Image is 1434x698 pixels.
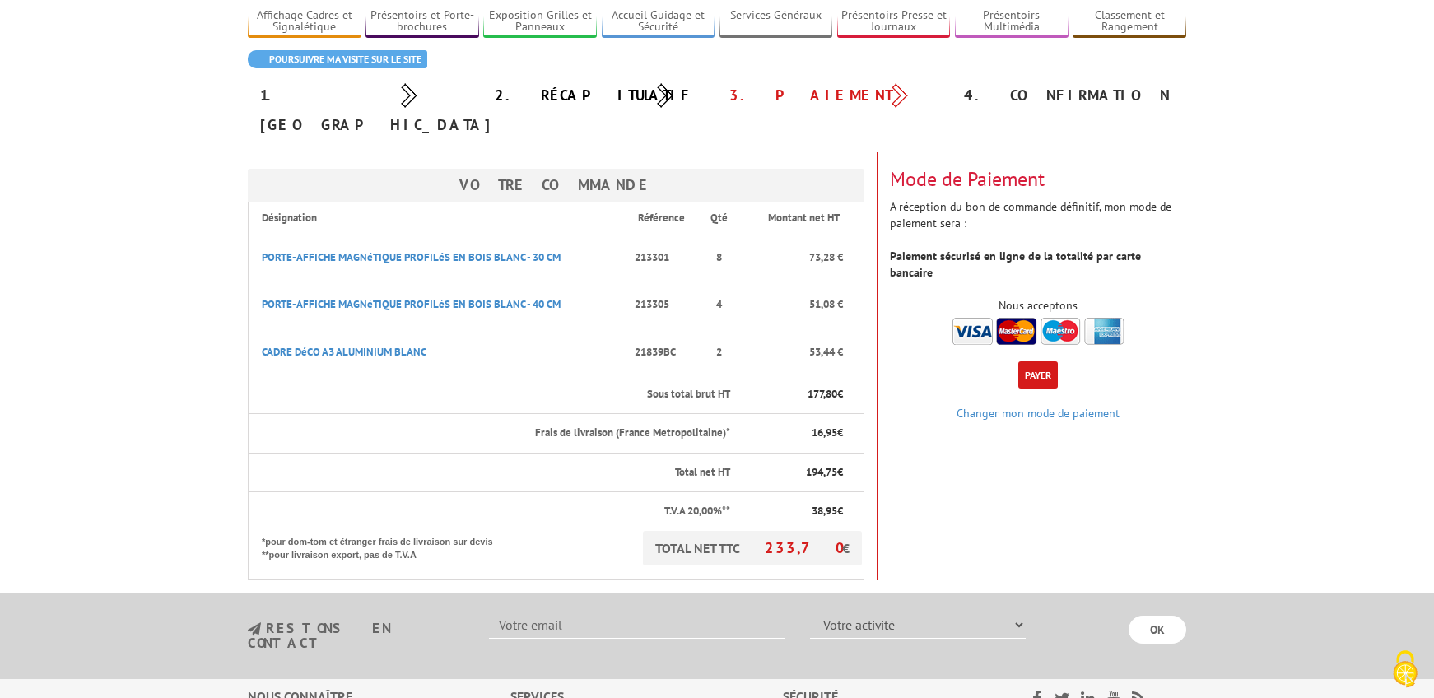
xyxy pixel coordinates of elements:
[745,250,843,266] p: 73,28 €
[630,242,692,274] p: 213301
[643,531,862,565] p: TOTAL NET TTC €
[765,538,842,557] span: 233,70
[248,622,261,636] img: newsletter.jpg
[249,414,733,454] th: Frais de livraison (France Metropolitaine)*
[745,465,843,481] p: €
[489,611,785,639] input: Votre email
[745,387,843,403] p: €
[878,152,1199,348] div: A réception du bon de commande définitif, mon mode de paiement sera :
[1073,8,1186,35] a: Classement et Rangement
[717,81,952,110] div: 3. Paiement
[812,426,837,440] span: 16,95
[957,406,1120,421] a: Changer mon mode de paiement
[262,345,426,359] a: CADRE DéCO A3 ALUMINIUM BLANC
[955,8,1069,35] a: Présentoirs Multimédia
[262,211,615,226] p: Désignation
[1376,642,1434,698] button: Cookies (fenêtre modale)
[812,504,837,518] span: 38,95
[602,8,715,35] a: Accueil Guidage et Sécurité
[745,297,843,313] p: 51,08 €
[890,297,1186,314] div: Nous acceptons
[248,169,864,202] h3: Votre Commande
[630,289,692,321] p: 213305
[262,297,561,311] a: PORTE-AFFICHE MAGNéTIQUE PROFILéS EN BOIS BLANC - 40 CM
[1385,649,1426,690] img: Cookies (fenêtre modale)
[707,297,730,313] p: 4
[630,211,692,226] p: Référence
[1018,361,1058,389] button: Payer
[707,345,730,361] p: 2
[890,249,1141,280] strong: Paiement sécurisé en ligne de la totalité par carte bancaire
[495,86,692,105] a: 2. Récapitulatif
[837,8,951,35] a: Présentoirs Presse et Journaux
[745,504,843,519] p: €
[249,453,733,492] th: Total net HT
[630,337,692,369] p: 21839BC
[806,465,837,479] span: 194,75
[745,345,843,361] p: 53,44 €
[365,8,479,35] a: Présentoirs et Porte-brochures
[262,250,561,264] a: PORTE-AFFICHE MAGNéTIQUE PROFILéS EN BOIS BLANC - 30 CM
[1129,616,1186,644] input: OK
[249,375,733,414] th: Sous total brut HT
[707,250,730,266] p: 8
[248,8,361,35] a: Affichage Cadres et Signalétique
[952,318,1124,345] img: accepted.png
[262,504,730,519] p: T.V.A 20,00%**
[745,211,862,226] p: Montant net HT
[952,81,1186,110] div: 4. Confirmation
[248,81,482,140] div: 1. [GEOGRAPHIC_DATA]
[745,426,843,441] p: €
[719,8,833,35] a: Services Généraux
[707,211,730,226] p: Qté
[262,531,509,561] p: *pour dom-tom et étranger frais de livraison sur devis **pour livraison export, pas de T.V.A
[248,50,427,68] a: Poursuivre ma visite sur le site
[808,387,837,401] span: 177,80
[890,169,1186,190] h3: Mode de Paiement
[248,621,464,650] h3: restons en contact
[483,8,597,35] a: Exposition Grilles et Panneaux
